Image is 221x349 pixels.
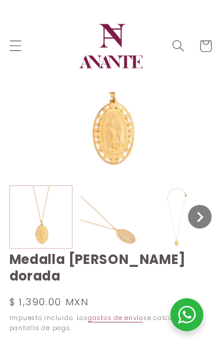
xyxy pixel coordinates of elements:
[164,32,192,60] summary: Búsqueda
[188,205,212,229] div: Scroll thumbnails right
[9,313,212,334] div: Impuesto incluido. Los se calculan en la pantalla de pago.
[146,186,207,248] img: 015P08.1a_8d69ab45-90bf-4c28-b31f-5394a8955eaa.jpg
[71,6,151,86] a: Anante Joyería | Diseño en plata y oro
[78,186,140,248] img: 015P08.1b_c50490e1-9a13-4223-b6b4-a7ee8dc789aa.jpg
[2,32,29,60] summary: Menú
[75,11,146,81] img: Anante Joyería | Diseño en plata y oro
[88,314,143,322] a: gastos de envío
[9,295,89,309] span: $ 1,390.00 MXN
[10,186,72,248] img: 015P08.1_04ca7e5c-4fe1-4845-9b8f-47f28bb386f4.jpg
[9,252,212,285] h1: Medalla [PERSON_NAME] dorada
